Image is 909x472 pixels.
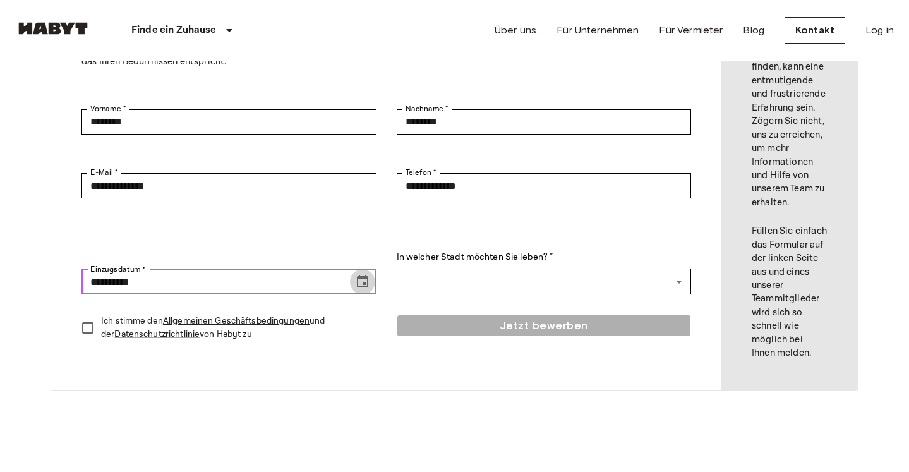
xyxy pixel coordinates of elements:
label: Einzugsdatum [90,263,146,275]
p: Füllen Sie einfach das Formular auf der linken Seite aus und eines unserer Teammitglieder wird si... [752,224,828,360]
label: Nachname * [406,104,448,114]
a: Kontakt [785,17,845,44]
a: Blog [743,23,764,38]
img: Habyt [15,22,91,35]
a: Datenschutzrichtlinie [114,329,200,340]
a: Für Vermieter [659,23,723,38]
a: Log in [865,23,894,38]
label: In welcher Stadt möchten Sie leben? * [397,251,692,264]
a: Über uns [495,23,536,38]
p: Finde ein Zuhause [131,23,217,38]
p: Ich stimme den und der von Habyt zu [101,315,366,341]
a: Für Unternehmen [557,23,639,38]
button: Choose date, selected date is Aug 16, 2025 [350,269,375,294]
label: E-Mail * [90,167,118,178]
label: Telefon * [406,167,436,178]
label: Vorname * [90,104,126,114]
p: Ein Haus zu finden, kann eine entmutigende und frustrierende Erfahrung sein. Zögern Sie nicht, un... [752,47,828,209]
a: Allgemeinen Geschäftsbedingungen [163,315,310,327]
